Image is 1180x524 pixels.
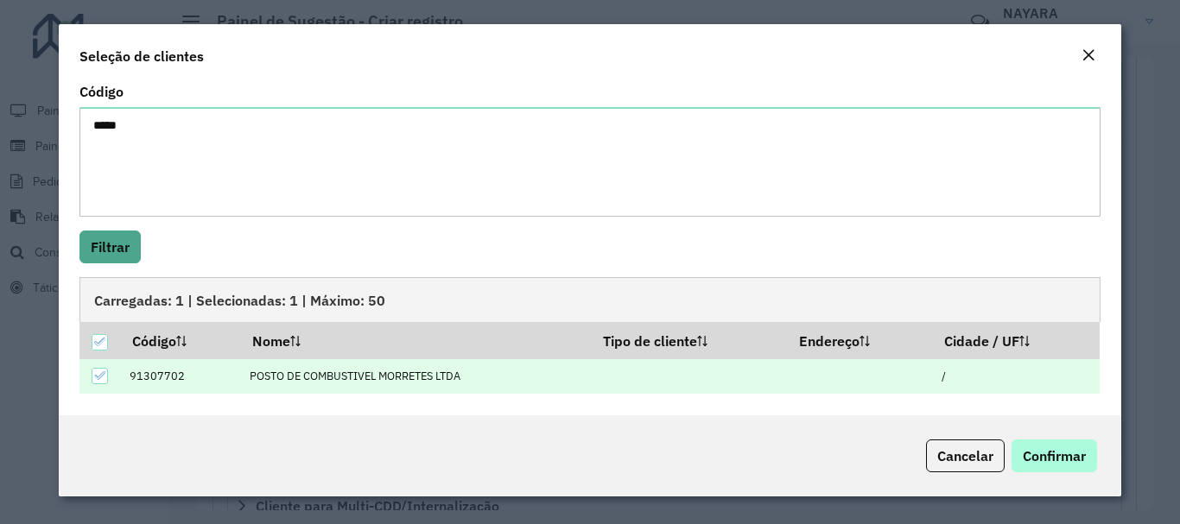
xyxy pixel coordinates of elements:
th: Tipo de cliente [591,322,787,358]
span: Confirmar [1023,447,1086,464]
button: Cancelar [926,439,1005,472]
button: Close [1076,45,1101,67]
th: Nome [240,322,591,358]
span: Cancelar [937,447,993,464]
button: Filtrar [79,230,141,263]
h4: Seleção de clientes [79,46,204,66]
button: Confirmar [1012,439,1097,472]
label: Código [79,81,124,102]
th: Código [121,322,241,358]
td: / [932,359,1100,395]
td: POSTO DE COMBUSTIVEL MORRETES LTDA [240,359,591,395]
th: Endereço [788,322,933,358]
em: Fechar [1082,48,1095,62]
td: 91307702 [121,359,241,395]
th: Cidade / UF [932,322,1100,358]
div: Carregadas: 1 | Selecionadas: 1 | Máximo: 50 [79,277,1100,322]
